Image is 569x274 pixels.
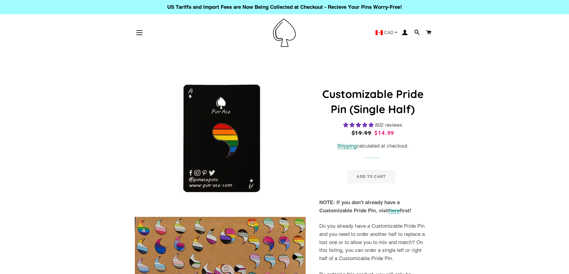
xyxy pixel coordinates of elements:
a: Shipping [337,143,356,149]
h1: Customizable Pride Pin (Single Half) [319,86,427,117]
span: Add to Cart [357,174,386,179]
img: Pin-Ace [273,19,296,47]
button: Add to Cart [347,170,395,183]
a: here [389,207,400,214]
span: 802 reviews [375,122,402,128]
strong: NOTE: If you don't already have a Customizable Pride Pin, visit first! [319,199,411,214]
div: calculated at checkout. [319,142,427,150]
span: CAD [384,30,394,35]
span: $14.99 [374,130,394,136]
img: Customizable Pride Pin (Single Half) [135,76,306,212]
span: 4.83 stars [343,122,375,128]
span: $19.99 [352,130,372,136]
